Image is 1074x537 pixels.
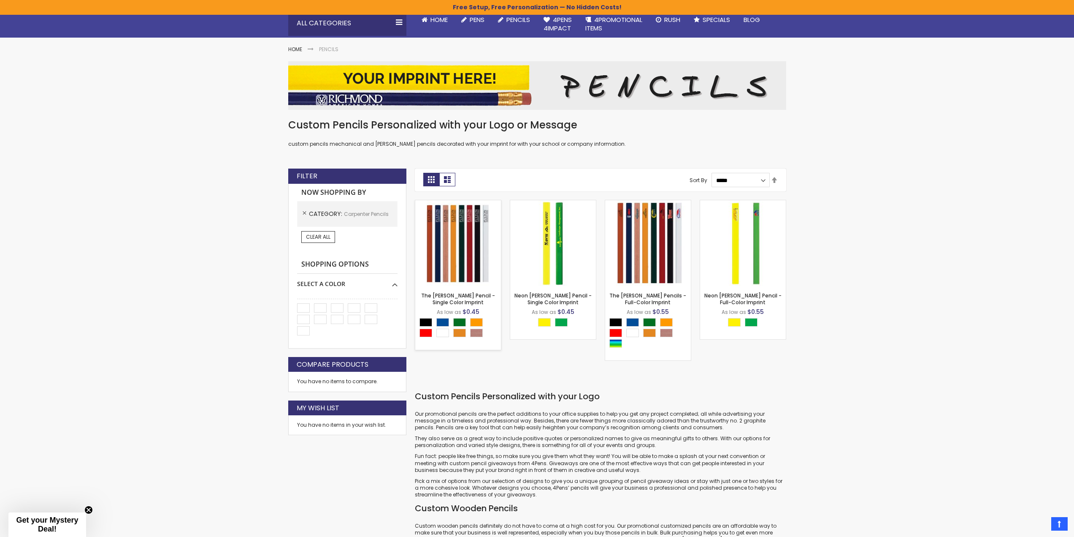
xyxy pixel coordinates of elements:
a: Blog [737,11,767,29]
span: Home [430,15,448,24]
div: Assorted [609,339,622,348]
div: Neon Yellow [538,318,551,327]
div: White [436,329,449,337]
span: Get your Mystery Deal! [16,516,78,533]
a: Clear All [301,231,335,243]
span: As low as [532,308,556,316]
div: Red [609,329,622,337]
div: You have no items in your wish list. [297,422,398,428]
div: Orange [660,318,673,327]
p: They also serve as a great way to include positive quotes or personalized names to give as meanin... [415,435,786,449]
div: Select A Color [728,318,762,329]
a: 4Pens4impact [537,11,579,38]
a: Specials [687,11,737,29]
h2: Custom Wooden Pencils [415,503,786,514]
span: Specials [703,15,730,24]
div: Select A Color [538,318,572,329]
span: Clear All [306,233,330,240]
div: Natural [660,329,673,337]
span: Blog [744,15,760,24]
span: As low as [627,308,651,316]
a: Pencils [491,11,537,29]
img: The Carpenter Pencil - Single Color Imprint [415,200,501,286]
span: $0.55 [652,308,669,316]
a: Neon Carpenter Pencil - Single Color Imprint [510,200,596,207]
span: 4PROMOTIONAL ITEMS [585,15,642,33]
strong: Filter [297,172,317,181]
div: Dark Blue [626,318,639,327]
div: Red [419,329,432,337]
h1: Custom Pencils Personalized with your Logo or Message [288,118,786,132]
button: Close teaser [84,506,93,514]
div: Select A Color [419,318,501,339]
h2: Custom Pencils Personalized with your Logo [415,391,786,402]
img: Neon Carpenter Pencil - Full-Color Imprint [700,200,786,286]
span: 4Pens 4impact [544,15,572,33]
span: Pens [470,15,484,24]
span: Pencils [506,15,530,24]
strong: Grid [423,173,439,186]
span: $0.55 [747,308,764,316]
span: As low as [722,308,746,316]
div: Neon Yellow [728,318,741,327]
a: Neon [PERSON_NAME] Pencil - Full-Color Imprint [704,292,782,306]
strong: Compare Products [297,360,368,369]
a: Home [415,11,454,29]
div: Green [453,318,466,327]
span: Carpenter Pencils [344,210,389,218]
a: Home [288,46,302,53]
div: Green [643,318,656,327]
p: Our promotional pencils are the perfect additions to your office supplies to help you get any pro... [415,411,786,431]
img: Pencils [288,61,786,110]
a: Rush [649,11,687,29]
div: Get your Mystery Deal!Close teaser [8,512,86,537]
strong: My Wish List [297,403,339,413]
img: The Carpenter Pencils - Full-Color Imprint [605,200,691,286]
a: The Carpenter Pencil - Single Color Imprint [415,200,501,207]
div: Black [609,318,622,327]
span: As low as [437,308,461,316]
div: You have no items to compare. [288,372,406,392]
span: Rush [664,15,680,24]
p: Pick a mix of options from our selection of designs to give you a unique grouping of pencil givea... [415,478,786,499]
span: $0.45 [463,308,479,316]
div: All Categories [288,11,406,36]
a: The Carpenter Pencils - Full-Color Imprint [605,200,691,207]
span: Category [309,210,344,218]
div: Orange [470,318,483,327]
div: Natural [470,329,483,337]
div: Neon Green [555,318,568,327]
a: The [PERSON_NAME] Pencil - Single Color Imprint [421,292,495,306]
strong: Now Shopping by [297,184,398,202]
div: Select A Color [609,318,691,350]
div: custom pencils mechanical and [PERSON_NAME] pencils decorated with your imprint for with your sch... [288,118,786,147]
a: Neon [PERSON_NAME] Pencil - Single Color Imprint [514,292,592,306]
img: Neon Carpenter Pencil - Single Color Imprint [510,200,596,286]
div: Black [419,318,432,327]
strong: Pencils [319,46,338,53]
div: School Bus Yellow [643,329,656,337]
span: $0.45 [557,308,574,316]
div: Neon Green [745,318,757,327]
p: Fun fact: people like free things, so make sure you give them what they want! You will be able to... [415,453,786,474]
div: White [626,329,639,337]
a: 4PROMOTIONALITEMS [579,11,649,38]
a: The [PERSON_NAME] Pencils - Full-Color Imprint [609,292,686,306]
strong: Shopping Options [297,256,398,274]
div: School Bus Yellow [453,329,466,337]
div: Dark Blue [436,318,449,327]
a: Neon Carpenter Pencil - Full-Color Imprint [700,200,786,207]
label: Sort By [690,177,707,184]
a: Pens [454,11,491,29]
div: Select A Color [297,274,398,288]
